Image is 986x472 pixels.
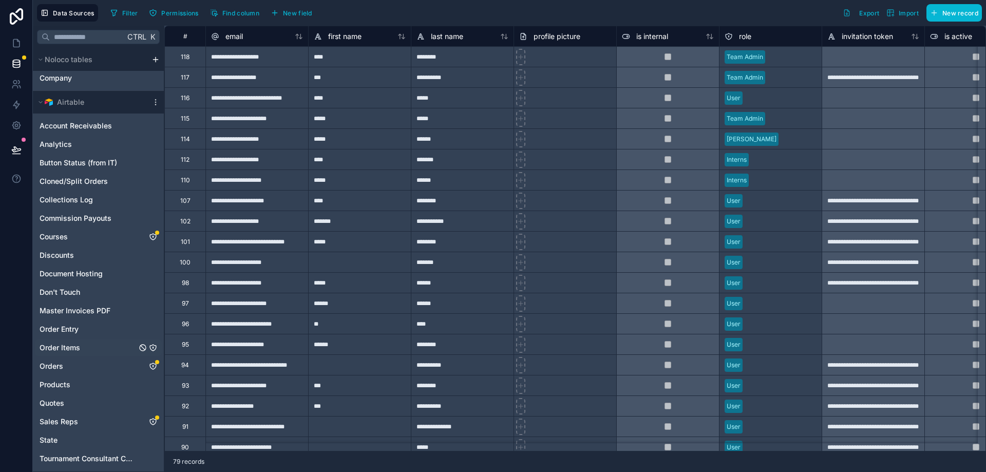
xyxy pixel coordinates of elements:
div: 100 [180,258,191,267]
div: 93 [182,382,189,390]
div: User [727,93,741,103]
span: email [225,31,243,42]
div: 115 [181,115,189,123]
div: 98 [182,279,189,287]
div: Team Admin [727,52,763,62]
span: last name [431,31,463,42]
div: 117 [181,73,189,82]
div: User [727,422,741,431]
span: is active [944,31,972,42]
button: Permissions [145,5,202,21]
a: Permissions [145,5,206,21]
span: Ctrl [126,30,147,43]
div: User [727,340,741,349]
button: Export [839,4,883,22]
span: first name [328,31,362,42]
span: New field [283,9,312,17]
div: Team Admin [727,73,763,82]
span: Import [899,9,919,17]
div: User [727,361,741,370]
div: User [727,258,741,267]
span: Export [859,9,879,17]
div: 90 [181,443,189,451]
div: 92 [182,402,189,410]
div: 114 [181,135,190,143]
span: Permissions [161,9,198,17]
span: is internal [636,31,668,42]
a: New record [922,4,982,22]
span: New record [942,9,978,17]
div: 102 [180,217,191,225]
div: 118 [181,53,189,61]
div: 94 [181,361,189,369]
div: Interns [727,176,747,185]
span: Filter [122,9,138,17]
div: User [727,196,741,205]
span: 79 records [173,458,204,466]
div: User [727,217,741,226]
div: 97 [182,299,189,308]
button: Data Sources [37,4,98,22]
button: Import [883,4,922,22]
div: User [727,237,741,247]
div: User [727,299,741,308]
span: Data Sources [53,9,94,17]
span: Find column [222,9,259,17]
div: User [727,443,741,452]
button: Filter [106,5,142,21]
div: 96 [182,320,189,328]
div: User [727,319,741,329]
div: 116 [181,94,189,102]
div: Team Admin [727,114,763,123]
span: profile picture [534,31,580,42]
div: 110 [181,176,190,184]
div: [PERSON_NAME] [727,135,776,144]
div: 107 [180,197,191,205]
div: 101 [181,238,190,246]
span: role [739,31,751,42]
button: Find column [206,5,263,21]
div: User [727,381,741,390]
div: # [173,32,198,40]
span: K [149,33,156,41]
div: User [727,402,741,411]
div: User [727,278,741,288]
div: 95 [182,341,189,349]
span: invitation token [842,31,893,42]
div: 91 [182,423,188,431]
button: New field [267,5,316,21]
div: 112 [181,156,189,164]
button: New record [926,4,982,22]
div: Interns [727,155,747,164]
